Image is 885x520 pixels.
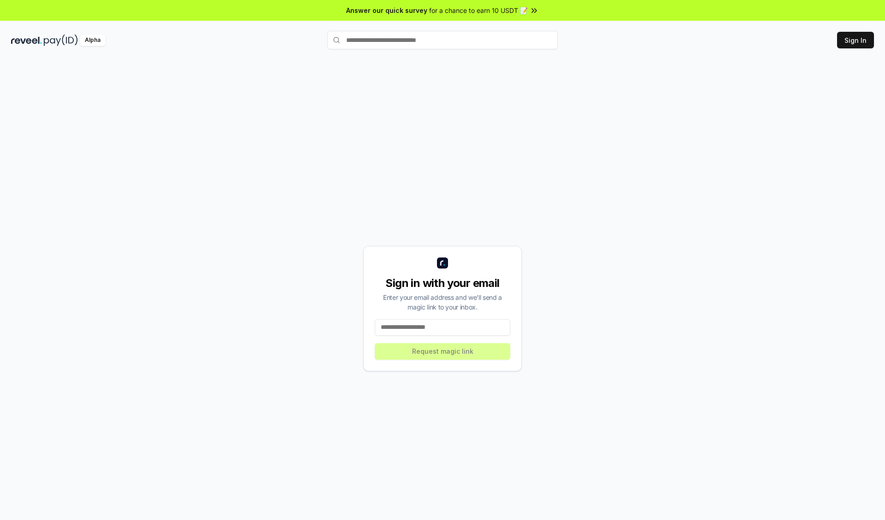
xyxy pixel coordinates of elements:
span: Answer our quick survey [346,6,427,15]
img: logo_small [437,257,448,269]
div: Alpha [80,35,106,46]
span: for a chance to earn 10 USDT 📝 [429,6,528,15]
img: reveel_dark [11,35,42,46]
img: pay_id [44,35,78,46]
button: Sign In [837,32,874,48]
div: Enter your email address and we’ll send a magic link to your inbox. [375,292,510,312]
div: Sign in with your email [375,276,510,291]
